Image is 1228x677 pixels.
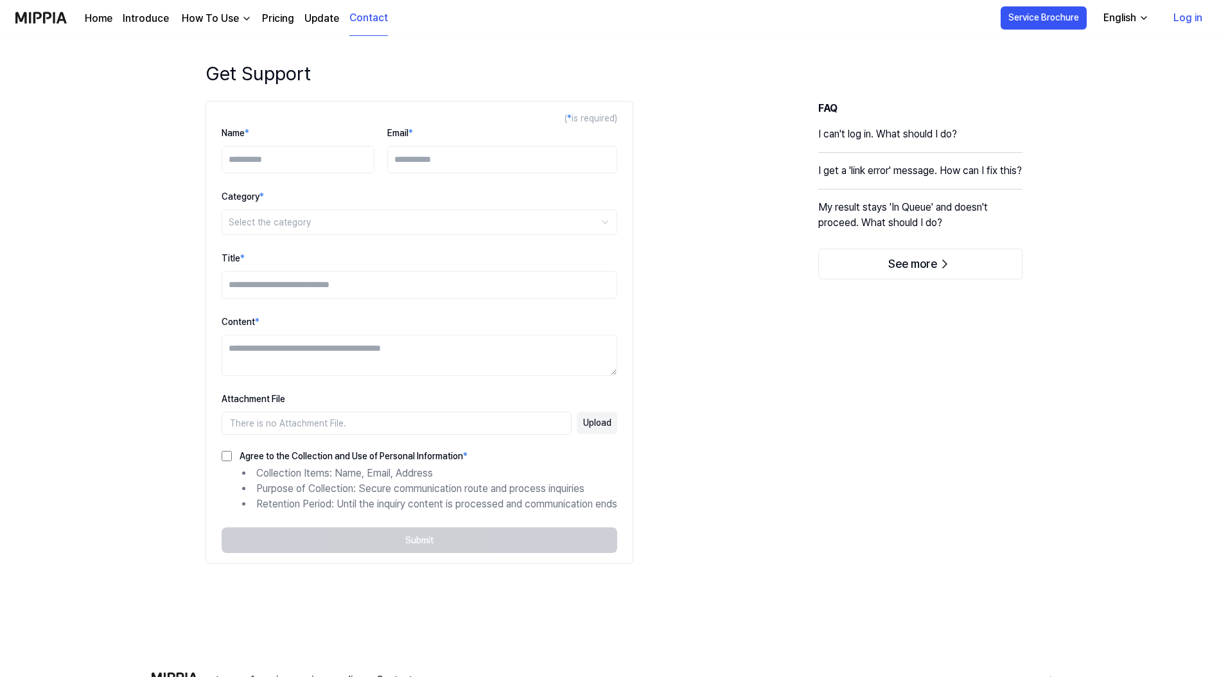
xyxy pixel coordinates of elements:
button: Service Brochure [1001,6,1087,30]
button: English [1093,5,1157,31]
div: There is no Attachment File. [222,412,572,435]
a: My result stays 'In Queue' and doesn't proceed. What should I do? [818,200,1022,241]
a: Introduce [123,11,169,26]
label: Agree to the Collection and Use of Personal Information [232,452,468,461]
button: How To Use [179,11,252,26]
a: Pricing [262,11,294,26]
div: How To Use [179,11,241,26]
a: Contact [349,1,388,36]
a: I can't log in. What should I do? [818,127,1022,152]
label: Content [222,317,259,327]
a: I get a 'link error' message. How can I fix this? [818,163,1022,189]
a: Update [304,11,339,26]
label: Email [387,128,413,138]
span: See more [888,258,937,270]
h3: FAQ [818,101,1022,116]
label: Attachment File [222,394,285,404]
a: Home [85,11,112,26]
button: Upload [577,412,617,434]
div: ( is required) [222,112,617,125]
button: See more [818,249,1022,279]
img: down [241,13,252,24]
a: See more [818,258,1022,270]
li: Retention Period: Until the inquiry content is processed and communication ends [242,497,617,512]
h1: Get Support [206,59,311,88]
li: Purpose of Collection: Secure communication route and process inquiries [242,481,617,497]
div: English [1101,10,1139,26]
label: Category [222,191,264,202]
label: Name [222,128,249,138]
label: Title [222,253,245,263]
li: Collection Items: Name, Email, Address [242,466,617,481]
